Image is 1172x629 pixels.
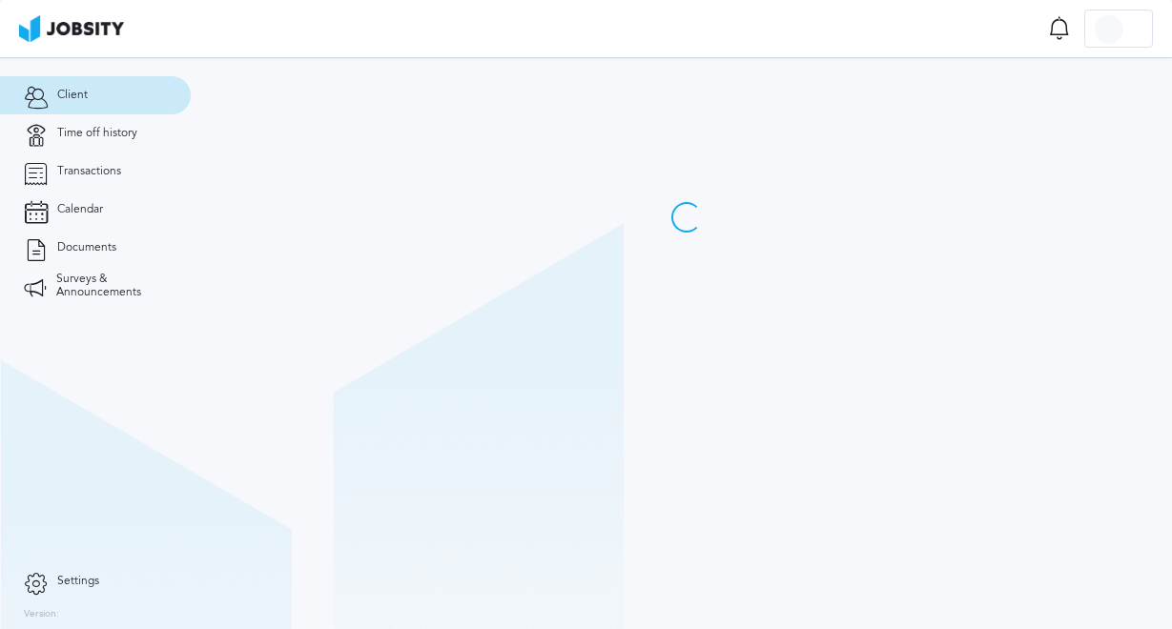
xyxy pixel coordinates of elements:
label: Version: [24,609,59,620]
span: Settings [57,575,99,588]
span: Documents [57,241,116,254]
span: Client [57,89,88,102]
span: Calendar [57,203,103,216]
span: Time off history [57,127,137,140]
span: Transactions [57,165,121,178]
span: Surveys & Announcements [56,273,167,299]
img: ab4bad089aa723f57921c736e9817d99.png [19,15,124,42]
